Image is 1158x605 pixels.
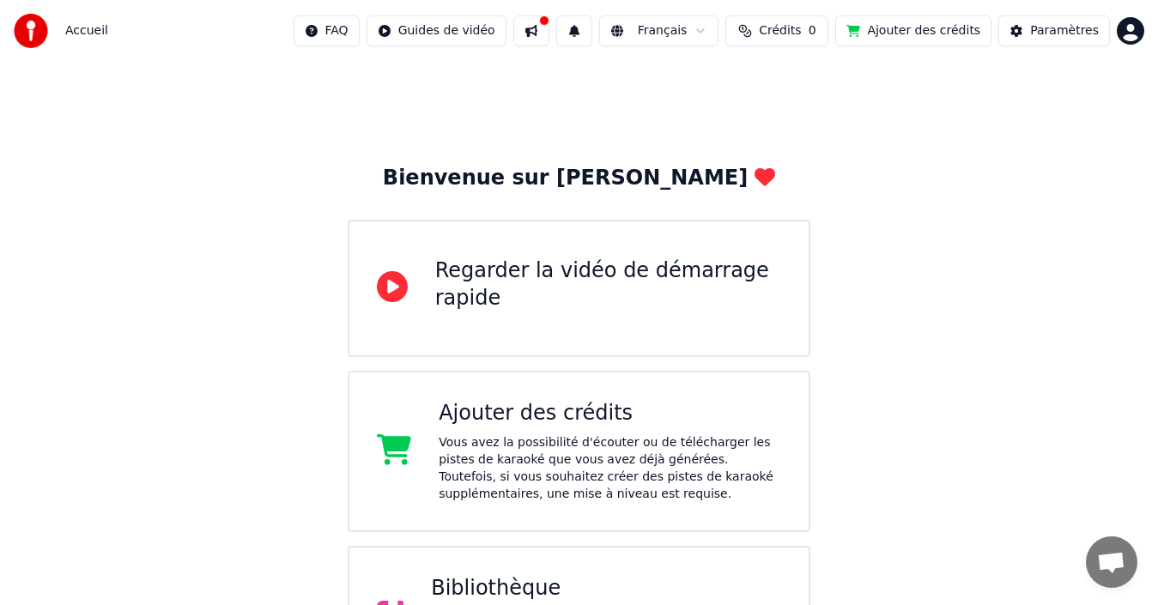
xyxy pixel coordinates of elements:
button: Crédits0 [725,15,828,46]
span: Accueil [65,22,108,39]
img: youka [14,14,48,48]
span: Crédits [759,22,801,39]
a: Ouvrir le chat [1086,536,1137,588]
div: Regarder la vidéo de démarrage rapide [435,257,782,312]
div: Vous avez la possibilité d'écouter ou de télécharger les pistes de karaoké que vous avez déjà gén... [439,434,781,503]
button: Guides de vidéo [367,15,506,46]
button: Ajouter des crédits [835,15,991,46]
div: Bienvenue sur [PERSON_NAME] [383,165,775,192]
div: Paramètres [1030,22,1099,39]
div: Bibliothèque [431,575,781,602]
span: 0 [809,22,816,39]
div: Ajouter des crédits [439,400,781,427]
nav: breadcrumb [65,22,108,39]
button: FAQ [294,15,360,46]
button: Paramètres [998,15,1110,46]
